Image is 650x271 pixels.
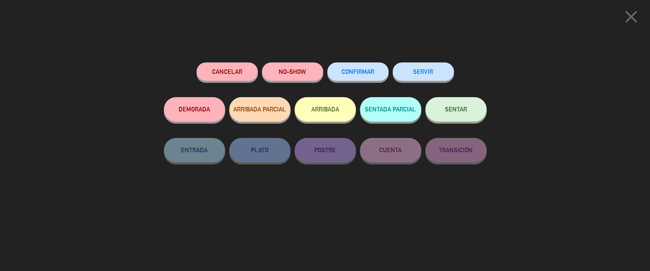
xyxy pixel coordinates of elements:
[619,6,644,30] button: close
[393,62,454,81] button: SERVIR
[621,7,641,27] i: close
[425,138,487,162] button: TRANSICIÓN
[229,138,290,162] button: PLATO
[229,97,290,122] button: ARRIBADA PARCIAL
[262,62,323,81] button: NO-SHOW
[425,97,487,122] button: SENTAR
[342,68,374,75] span: CONFIRMAR
[295,97,356,122] button: ARRIBADA
[295,138,356,162] button: POSTRE
[233,106,286,113] span: ARRIBADA PARCIAL
[360,97,421,122] button: SENTADA PARCIAL
[360,138,421,162] button: CUENTA
[197,62,258,81] button: Cancelar
[164,138,225,162] button: ENTRADA
[327,62,389,81] button: CONFIRMAR
[445,106,467,113] span: SENTAR
[164,97,225,122] button: DEMORADA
